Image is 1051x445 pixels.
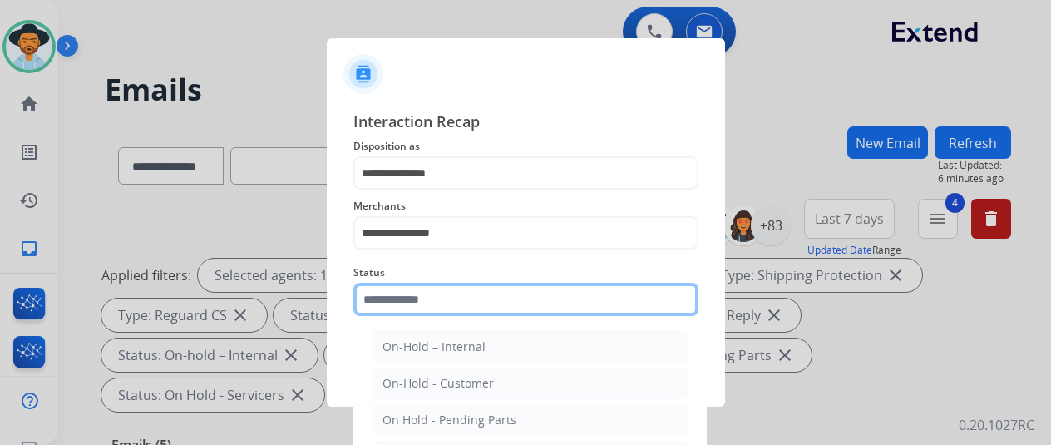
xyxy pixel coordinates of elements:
p: 0.20.1027RC [959,415,1034,435]
span: Interaction Recap [353,110,698,136]
div: On-Hold - Customer [382,375,494,392]
div: On Hold - Pending Parts [382,412,516,428]
span: Merchants [353,196,698,216]
div: On-Hold – Internal [382,339,486,355]
span: Disposition as [353,136,698,156]
img: contactIcon [343,54,383,94]
span: Status [353,263,698,283]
